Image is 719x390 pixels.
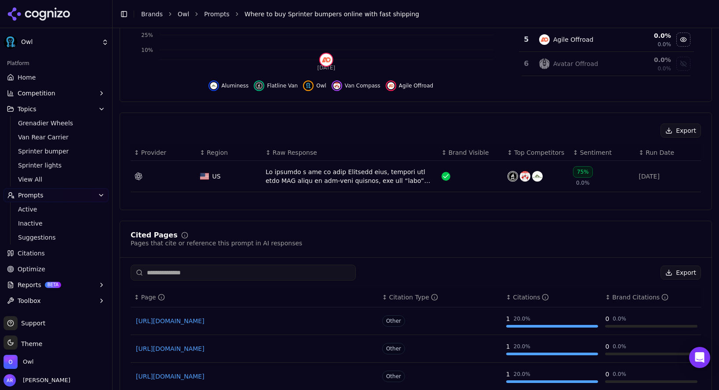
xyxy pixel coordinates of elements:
th: brandCitationCount [602,288,701,307]
span: [PERSON_NAME] [19,376,70,384]
th: citationTypes [379,288,503,307]
img: owl [305,82,312,89]
img: van compass [520,171,530,182]
div: 5 [522,34,530,45]
button: Hide aluminess data [208,80,249,91]
div: ↕Top Competitors [507,148,566,157]
a: Van Rear Carrier [15,131,98,143]
div: 0.0 % [613,315,626,322]
img: Owl [4,35,18,49]
span: Flatline Van [267,82,298,89]
div: 20.0 % [514,371,530,378]
button: Export [661,124,701,138]
span: View All [18,175,95,184]
tspan: 25% [141,32,153,38]
span: Brand Visible [449,148,489,157]
button: Competition [4,86,109,100]
div: Agile Offroad [553,35,593,44]
img: Owl [4,355,18,369]
img: aluminess [210,82,217,89]
a: [URL][DOMAIN_NAME] [136,372,373,381]
span: Sentiment [580,148,612,157]
span: 0.0% [657,41,671,48]
div: Platform [4,56,109,70]
div: 0.0 % [626,55,671,64]
div: 20.0 % [514,343,530,350]
span: Support [18,319,45,328]
a: Prompts [204,10,230,18]
img: agile offroad [387,82,394,89]
span: Toolbox [18,296,41,305]
a: Suggestions [15,231,98,244]
button: Toolbox [4,294,109,308]
div: Citations [513,293,549,302]
span: Grenadier Wheels [18,119,95,128]
div: 0 [605,342,609,351]
img: US [200,173,209,180]
a: Owl [178,10,189,18]
img: flatline van [507,171,518,182]
th: Provider [131,145,197,161]
a: View All [15,173,98,186]
div: 1 [506,342,510,351]
div: ↕Provider [134,148,193,157]
span: Owl [316,82,326,89]
img: aluminess [532,171,543,182]
span: Reports [18,281,41,289]
div: 0.0 % [626,31,671,40]
button: Export [661,266,701,280]
th: Run Date [635,145,701,161]
span: Sprinter bumper [18,147,95,156]
th: Sentiment [569,145,635,161]
span: Top Competitors [514,148,564,157]
div: 0.0 % [613,343,626,350]
th: Brand Visible [438,145,504,161]
span: Region [207,148,228,157]
span: Agile Offroad [399,82,433,89]
div: ↕Brand Visible [442,148,500,157]
button: Hide van compass data [332,80,380,91]
button: Hide agile offroad data [676,33,690,47]
div: 1 [506,314,510,323]
span: Where to buy Sprinter bumpers online with fast shipping [245,10,419,18]
tspan: 10% [141,47,153,53]
span: Owl [21,38,98,46]
button: Prompts [4,188,109,202]
img: van compass [333,82,340,89]
a: Sprinter lights [15,159,98,171]
button: Hide agile offroad data [386,80,433,91]
span: Topics [18,105,36,113]
span: Inactive [18,219,95,228]
a: [URL][DOMAIN_NAME] [136,344,373,353]
span: Van Compass [345,82,380,89]
div: Pages that cite or reference this prompt in AI responses [131,239,302,248]
div: ↕Region [200,148,259,157]
span: Run Date [646,148,674,157]
button: Open organization switcher [4,355,33,369]
div: Cited Pages [131,232,178,239]
button: ReportsBETA [4,278,109,292]
th: page [131,288,379,307]
span: Home [18,73,36,82]
tspan: [DATE] [318,65,336,71]
a: Active [15,203,98,215]
th: Raw Response [262,145,438,161]
button: Topics [4,102,109,116]
div: ↕Run Date [639,148,698,157]
img: Adam Raper [4,374,16,386]
div: 0.0 % [613,371,626,378]
div: Open Intercom Messenger [689,347,710,368]
span: Suggestions [18,233,95,242]
span: Optimize [18,265,45,273]
div: 1 [506,370,510,379]
th: totalCitationCount [503,288,602,307]
span: Theme [18,340,42,347]
a: Citations [4,246,109,260]
img: agile offroad [539,34,550,45]
div: Avatar Offroad [553,59,598,68]
div: 0 [605,314,609,323]
a: Grenadier Wheels [15,117,98,129]
div: 20.0 % [514,315,530,322]
a: Home [4,70,109,84]
div: 0 [605,370,609,379]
